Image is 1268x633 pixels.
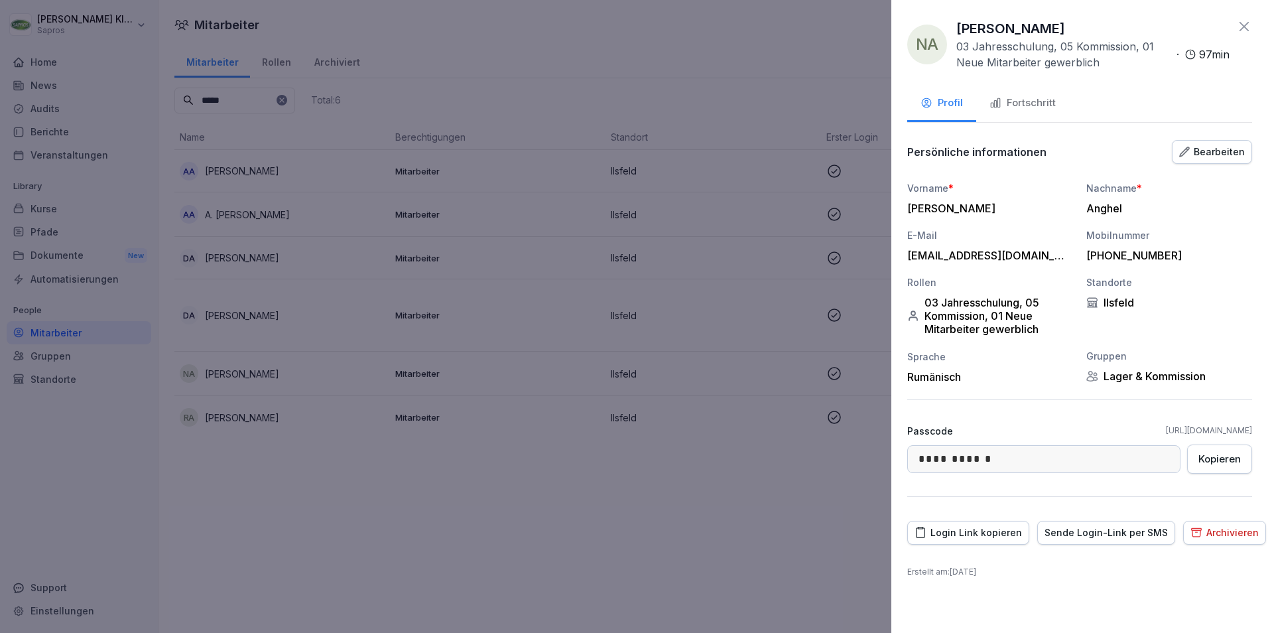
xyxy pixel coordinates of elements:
button: Sende Login-Link per SMS [1037,521,1175,545]
div: 03 Jahresschulung, 05 Kommission, 01 Neue Mitarbeiter gewerblich [907,296,1073,336]
div: Gruppen [1086,349,1252,363]
button: Profil [907,86,976,122]
p: Erstellt am : [DATE] [907,566,1252,578]
div: Kopieren [1198,452,1241,466]
div: Sprache [907,350,1073,364]
button: Fortschritt [976,86,1069,122]
div: Rollen [907,275,1073,289]
div: Lager & Kommission [1086,370,1252,383]
div: [PHONE_NUMBER] [1086,249,1245,262]
p: Passcode [907,424,953,438]
div: Bearbeiten [1179,145,1245,159]
button: Kopieren [1187,445,1252,474]
div: Fortschritt [989,96,1056,111]
div: Anghel [1086,202,1245,215]
p: Persönliche informationen [907,145,1046,159]
p: [PERSON_NAME] [956,19,1065,38]
div: Profil [920,96,963,111]
div: Standorte [1086,275,1252,289]
div: Archivieren [1190,526,1259,540]
p: 03 Jahresschulung, 05 Kommission, 01 Neue Mitarbeiter gewerblich [956,38,1171,70]
div: [EMAIL_ADDRESS][DOMAIN_NAME] [907,249,1066,262]
div: [PERSON_NAME] [907,202,1066,215]
div: NA [907,25,947,64]
p: 97 min [1199,46,1230,62]
div: Rumänisch [907,370,1073,384]
button: Bearbeiten [1172,140,1252,164]
div: Mobilnummer [1086,228,1252,242]
div: · [956,38,1230,70]
div: Ilsfeld [1086,296,1252,309]
div: Nachname [1086,181,1252,195]
button: Archivieren [1183,521,1266,545]
div: Login Link kopieren [915,526,1022,540]
div: Vorname [907,181,1073,195]
div: Sende Login-Link per SMS [1045,526,1168,540]
button: Login Link kopieren [907,521,1029,545]
div: E-Mail [907,228,1073,242]
a: [URL][DOMAIN_NAME] [1166,425,1252,437]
